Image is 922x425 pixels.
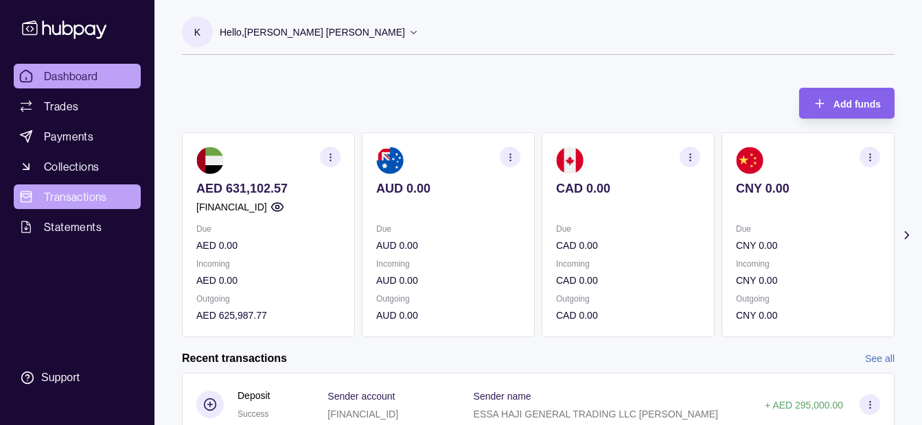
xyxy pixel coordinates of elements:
p: ESSA HAJI GENERAL TRADING LLC [PERSON_NAME] [474,409,718,420]
p: Incoming [556,256,700,271]
img: cn [736,147,763,174]
p: Due [736,221,880,236]
p: CAD 0.00 [556,181,700,196]
p: AED 631,102.57 [196,181,341,196]
img: au [376,147,404,174]
p: Hello, [PERSON_NAME] [PERSON_NAME] [220,25,405,40]
h2: Recent transactions [182,351,287,366]
a: See all [865,351,895,366]
a: Statements [14,215,141,239]
span: Success [238,409,268,419]
p: Outgoing [196,291,341,306]
p: Due [196,221,341,236]
p: AED 0.00 [196,238,341,253]
p: Outgoing [556,291,700,306]
p: Sender name [474,391,531,402]
p: CAD 0.00 [556,308,700,323]
p: [FINANCIAL_ID] [327,409,398,420]
p: Deposit [238,388,270,403]
p: AED 0.00 [196,273,341,288]
button: Add funds [799,88,895,119]
p: Incoming [196,256,341,271]
span: Statements [44,219,102,235]
p: [FINANCIAL_ID] [196,199,267,215]
a: Support [14,363,141,392]
a: Dashboard [14,64,141,88]
a: Transactions [14,184,141,209]
span: Add funds [833,99,881,110]
a: Collections [14,154,141,179]
p: Incoming [736,256,880,271]
p: CNY 0.00 [736,238,880,253]
div: Support [41,370,80,385]
p: + AED 295,000.00 [765,400,843,411]
p: AED 625,987.77 [196,308,341,323]
img: ae [196,147,224,174]
a: Payments [14,124,141,149]
p: AUD 0.00 [376,238,520,253]
a: Trades [14,94,141,119]
p: CNY 0.00 [736,181,880,196]
p: Outgoing [736,291,880,306]
img: ca [556,147,584,174]
p: AUD 0.00 [376,181,520,196]
span: Trades [44,98,78,114]
p: Due [376,221,520,236]
span: Payments [44,128,93,145]
span: Collections [44,158,99,175]
span: Dashboard [44,68,98,84]
p: CNY 0.00 [736,308,880,323]
p: AUD 0.00 [376,273,520,288]
p: Incoming [376,256,520,271]
p: K [194,25,200,40]
span: Transactions [44,189,107,205]
p: CAD 0.00 [556,273,700,288]
p: CNY 0.00 [736,273,880,288]
p: AUD 0.00 [376,308,520,323]
p: Outgoing [376,291,520,306]
p: Sender account [327,391,395,402]
p: Due [556,221,700,236]
p: CAD 0.00 [556,238,700,253]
